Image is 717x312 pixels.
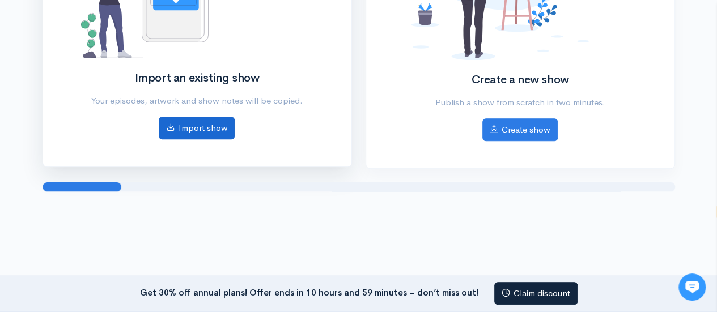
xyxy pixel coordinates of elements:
p: Your episodes, artwork and show notes will be copied. [81,95,313,108]
a: Import show [159,117,235,140]
strong: Get 30% off annual plans! Offer ends in 10 hours and 59 minutes – don’t miss out! [140,287,478,297]
a: Create show [482,118,558,142]
span: New conversation [73,157,136,166]
h2: Just let us know if you need anything and we'll be happy to help! 🙂 [17,75,210,130]
button: New conversation [18,150,209,173]
p: Find an answer quickly [15,194,211,208]
iframe: gist-messenger-bubble-iframe [678,273,706,301]
p: Publish a show from scratch in two minutes. [404,96,636,109]
input: Search articles [33,213,202,236]
a: Claim discount [494,282,578,305]
h2: Create a new show [404,74,636,86]
h1: Hi 👋 [17,55,210,73]
h2: Import an existing show [81,72,313,84]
